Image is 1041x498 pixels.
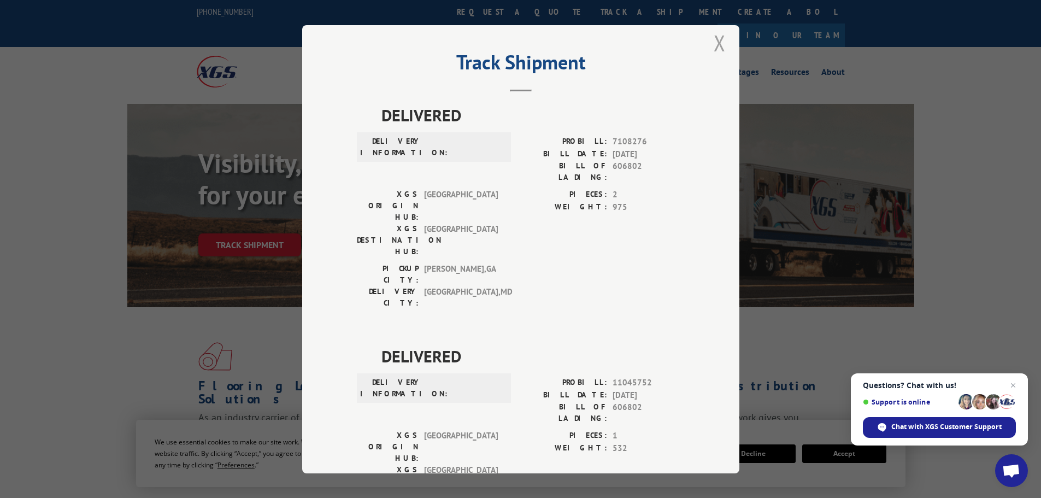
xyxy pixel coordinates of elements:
[613,401,685,424] span: 606802
[613,189,685,201] span: 2
[381,103,685,127] span: DELIVERED
[521,201,607,213] label: WEIGHT:
[357,263,419,286] label: PICKUP CITY:
[357,223,419,257] label: XGS DESTINATION HUB:
[521,148,607,160] label: BILL DATE:
[357,430,419,464] label: XGS ORIGIN HUB:
[613,201,685,213] span: 975
[424,430,498,464] span: [GEOGRAPHIC_DATA]
[863,417,1016,438] span: Chat with XGS Customer Support
[613,160,685,183] span: 606802
[521,442,607,454] label: WEIGHT:
[424,286,498,309] span: [GEOGRAPHIC_DATA] , MD
[521,377,607,389] label: PROBILL:
[521,401,607,424] label: BILL OF LADING:
[521,189,607,201] label: PIECES:
[891,422,1002,432] span: Chat with XGS Customer Support
[613,442,685,454] span: 532
[714,28,726,57] button: Close modal
[424,223,498,257] span: [GEOGRAPHIC_DATA]
[424,263,498,286] span: [PERSON_NAME] , GA
[381,344,685,368] span: DELIVERED
[613,389,685,401] span: [DATE]
[521,430,607,442] label: PIECES:
[357,286,419,309] label: DELIVERY CITY:
[521,160,607,183] label: BILL OF LADING:
[613,430,685,442] span: 1
[357,189,419,223] label: XGS ORIGIN HUB:
[360,377,422,400] label: DELIVERY INFORMATION:
[357,55,685,75] h2: Track Shipment
[360,136,422,159] label: DELIVERY INFORMATION:
[521,389,607,401] label: BILL DATE:
[995,454,1028,487] a: Open chat
[613,148,685,160] span: [DATE]
[863,381,1016,390] span: Questions? Chat with us!
[863,398,955,406] span: Support is online
[521,136,607,148] label: PROBILL:
[613,377,685,389] span: 11045752
[613,136,685,148] span: 7108276
[424,189,498,223] span: [GEOGRAPHIC_DATA]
